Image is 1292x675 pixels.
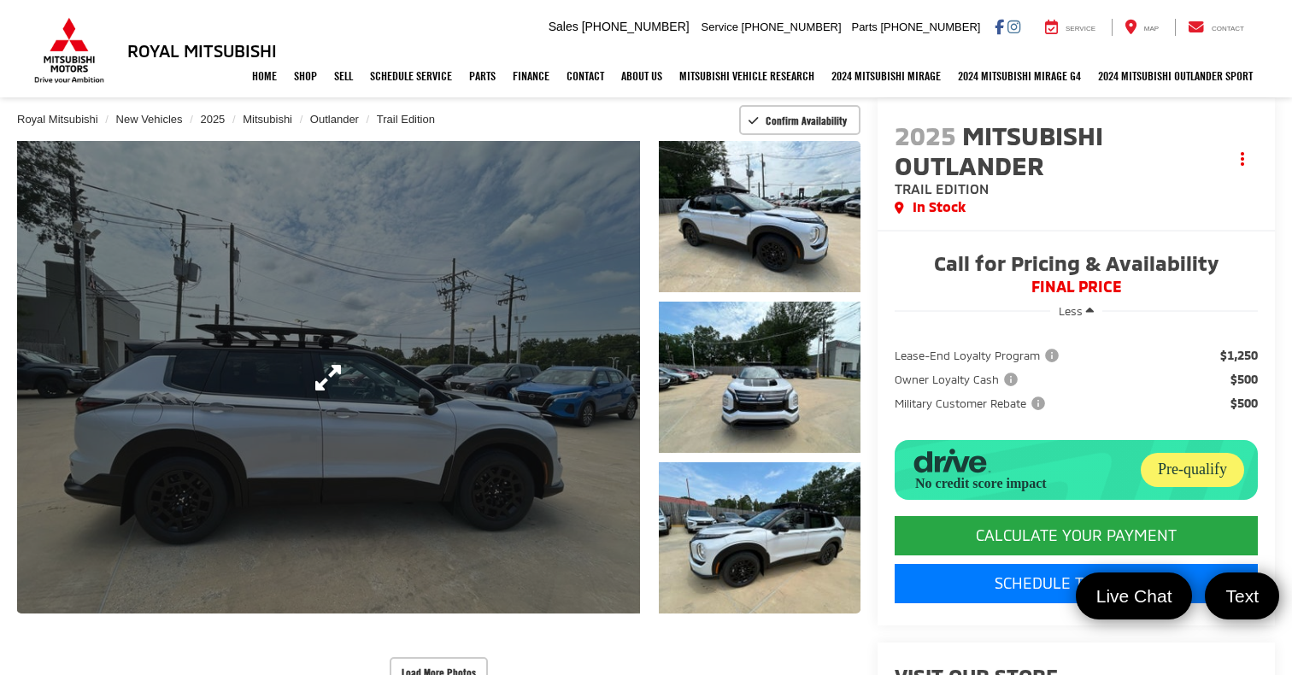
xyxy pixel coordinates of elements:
a: Expand Photo 1 [659,141,860,292]
span: Contact [1212,25,1244,32]
a: Map [1112,19,1172,36]
span: 2025 [895,120,956,150]
img: 2025 Mitsubishi Outlander Trail Edition [656,461,862,615]
img: 2025 Mitsubishi Outlander Trail Edition [656,300,862,455]
span: Service [1066,25,1095,32]
span: dropdown dots [1241,152,1244,166]
a: Schedule Service: Opens in a new tab [361,55,461,97]
span: Military Customer Rebate [895,395,1048,412]
a: Instagram: Click to visit our Instagram page [1007,20,1020,33]
span: Map [1144,25,1159,32]
button: Military Customer Rebate [895,395,1051,412]
a: Mitsubishi [243,113,292,126]
a: Home [244,55,285,97]
a: Royal Mitsubishi [17,113,98,126]
span: $1,250 [1220,347,1258,364]
a: New Vehicles [116,113,183,126]
: CALCULATE YOUR PAYMENT [895,516,1258,555]
span: $500 [1230,395,1258,412]
span: [PHONE_NUMBER] [880,21,980,33]
button: Lease-End Loyalty Program [895,347,1065,364]
a: Text [1205,572,1279,619]
span: Sales [549,20,578,33]
span: Live Chat [1088,584,1181,607]
a: 2024 Mitsubishi Mirage [823,55,949,97]
a: Live Chat [1076,572,1193,619]
a: Contact [1175,19,1257,36]
span: Lease-End Loyalty Program [895,347,1062,364]
a: Expand Photo 2 [659,302,860,453]
a: Trail Edition [377,113,435,126]
a: 2025 [200,113,225,126]
button: Owner Loyalty Cash [895,371,1024,388]
a: Contact [558,55,613,97]
button: Actions [1228,144,1258,174]
span: Less [1059,304,1083,318]
span: Trail Edition [895,180,989,197]
span: Mitsubishi Outlander [895,120,1103,180]
img: Mitsubishi [31,17,108,84]
span: $500 [1230,371,1258,388]
a: Facebook: Click to visit our Facebook page [995,20,1004,33]
span: Call for Pricing & Availability [895,253,1258,279]
a: Expand Photo 3 [659,462,860,613]
span: Service [702,21,738,33]
a: Finance [504,55,558,97]
span: Owner Loyalty Cash [895,371,1021,388]
a: 2024 Mitsubishi Mirage G4 [949,55,1089,97]
a: Mitsubishi Vehicle Research [671,55,823,97]
span: Parts [851,21,877,33]
a: Service [1032,19,1108,36]
a: 2024 Mitsubishi Outlander SPORT [1089,55,1261,97]
span: In Stock [913,197,966,217]
a: Sell [326,55,361,97]
button: Less [1050,296,1102,326]
span: [PHONE_NUMBER] [582,20,690,33]
button: Confirm Availability [739,105,861,135]
a: Outlander [310,113,359,126]
img: 2025 Mitsubishi Outlander Trail Edition [656,139,862,294]
span: [PHONE_NUMBER] [742,21,842,33]
h3: Royal Mitsubishi [127,41,277,60]
a: Expand Photo 0 [17,141,640,613]
a: Parts: Opens in a new tab [461,55,504,97]
a: Shop [285,55,326,97]
span: FINAL PRICE [895,279,1258,296]
a: Schedule Test Drive [895,564,1258,603]
span: Confirm Availability [766,114,847,127]
span: Text [1217,584,1267,607]
a: About Us [613,55,671,97]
